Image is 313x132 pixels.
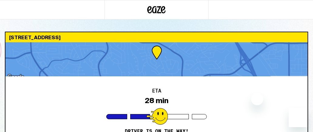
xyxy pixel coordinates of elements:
iframe: Close message [251,93,263,105]
div: 28 min [145,96,168,105]
div: [STREET_ADDRESS] [5,32,308,42]
h2: ETA [152,89,161,93]
iframe: Button to launch messaging window [289,108,308,127]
